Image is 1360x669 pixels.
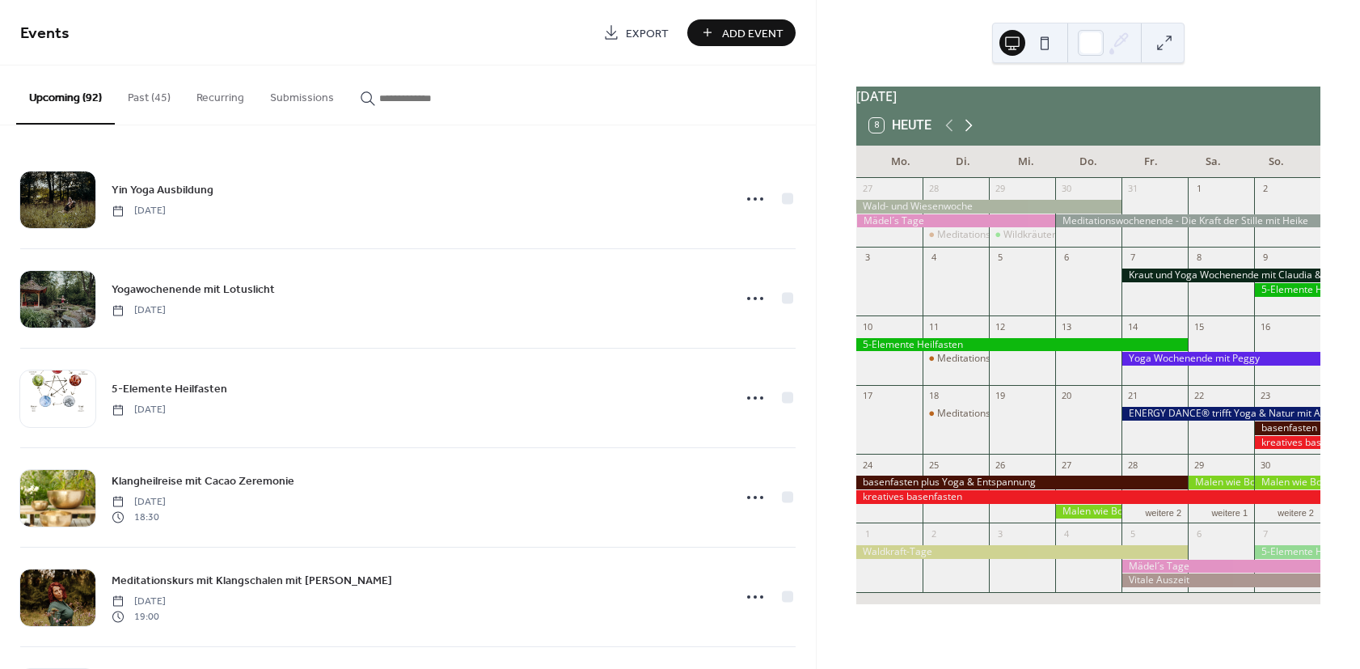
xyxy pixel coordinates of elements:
button: Past (45) [115,66,184,123]
div: Meditationskurs mit Klangschalen mit [PERSON_NAME] [937,352,1185,366]
span: 5-Elemente Heilfasten [112,381,227,398]
div: 28 [927,183,940,195]
div: 1 [861,527,873,540]
span: [DATE] [112,403,166,417]
a: Export [591,19,681,46]
div: kreatives basenfasten [1254,436,1320,450]
div: 25 [927,459,940,471]
a: Yogawochenende mit Lotuslicht [112,280,275,299]
span: [DATE] [112,595,166,609]
div: 6 [1060,252,1072,264]
a: Meditationskurs mit Klangschalen mit [PERSON_NAME] [112,571,392,590]
div: ENERGY DANCE® trifft Yoga & Natur mit Andrea & Carmen [1121,407,1320,421]
div: Meditationskurs mit Klangschalen mit Anne [923,352,989,366]
div: 5-Elemente Heilfasten [856,338,1188,352]
div: Fr. [1120,146,1182,178]
div: [DATE] [856,87,1320,106]
span: Meditationskurs mit Klangschalen mit [PERSON_NAME] [112,573,392,590]
div: 22 [1193,390,1205,402]
div: 12 [994,320,1006,332]
div: Do. [1057,146,1119,178]
div: Malen wie Bob Ross mit Günter [1055,505,1121,519]
div: Yoga Wochenende mit Peggy [1121,352,1320,366]
button: Upcoming (92) [16,66,115,125]
div: 3 [861,252,873,264]
span: Klangheilreise mit Cacao Zeremonie [112,473,294,490]
div: 30 [1259,459,1271,471]
div: 27 [861,183,873,195]
div: 21 [1126,390,1138,402]
div: Sa. [1182,146,1244,178]
div: So. [1245,146,1307,178]
span: [DATE] [112,495,166,510]
div: basenfasten plus Yoga & Entspannung [1254,421,1320,435]
div: 6 [1193,527,1205,540]
div: Mo. [869,146,931,178]
div: 17 [861,390,873,402]
span: Export [626,25,669,42]
div: 3 [994,527,1006,540]
div: Vitale Auszeit [1121,574,1320,587]
div: 16 [1259,320,1271,332]
div: Di. [932,146,995,178]
div: 29 [1193,459,1205,471]
button: 8Heute [864,114,937,137]
div: Kraut und Yoga Wochenende mit Claudia & Wiebke [1121,269,1320,282]
div: Mädel´s Tage [856,214,1055,228]
div: basenfasten plus Yoga & Entspannung [856,476,1188,489]
div: kreatives basenfasten [856,490,1320,504]
span: Yin Yoga Ausbildung [112,182,213,199]
div: 10 [861,320,873,332]
div: 2 [927,527,940,540]
div: 14 [1126,320,1138,332]
div: 19 [994,390,1006,402]
div: 13 [1060,320,1072,332]
div: 7 [1259,527,1271,540]
div: 18 [927,390,940,402]
div: Mädel´s Tage [1121,560,1320,574]
div: 23 [1259,390,1271,402]
div: 9 [1259,252,1271,264]
div: 26 [994,459,1006,471]
div: Malen wie Bob Ross mit Günter [1254,476,1320,489]
div: 20 [1060,390,1072,402]
div: 15 [1193,320,1205,332]
a: Yin Yoga Ausbildung [112,180,213,199]
span: [DATE] [112,204,166,218]
button: weitere 2 [1271,505,1320,519]
div: 24 [861,459,873,471]
div: Malen wie Bob Ross mit Günter [1188,476,1254,489]
button: weitere 1 [1205,505,1254,519]
div: 30 [1060,183,1072,195]
span: 18:30 [112,510,166,524]
div: 5 [1126,527,1138,540]
button: Add Event [687,19,796,46]
div: 4 [927,252,940,264]
div: 5-Elemente Heilfasten [1254,545,1320,559]
button: Recurring [184,66,257,123]
div: 8 [1193,252,1205,264]
div: Meditationskurs mit Klangschalen mit Anne [923,228,989,242]
button: weitere 2 [1138,505,1188,519]
div: 31 [1126,183,1138,195]
div: Wald- und Wiesenwoche [856,200,1121,214]
div: 1 [1193,183,1205,195]
div: Meditationskurs mit Klangschalen mit [PERSON_NAME] [937,228,1185,242]
span: Add Event [722,25,783,42]
div: 2 [1259,183,1271,195]
div: 5 [994,252,1006,264]
div: Meditationswochenende - Die Kraft der Stille mit Heike [1055,214,1320,228]
a: 5-Elemente Heilfasten [112,379,227,398]
span: Yogawochenende mit Lotuslicht [112,282,275,299]
div: 27 [1060,459,1072,471]
div: Meditationskurs mit Klangschalen mit [PERSON_NAME] [937,407,1185,421]
a: Klangheilreise mit Cacao Zeremonie [112,472,294,490]
div: 4 [1060,527,1072,540]
button: Submissions [257,66,347,123]
span: [DATE] [112,303,166,318]
div: 11 [927,320,940,332]
div: Wildkräuter Naturapotheke [989,228,1055,242]
div: 7 [1126,252,1138,264]
div: 28 [1126,459,1138,471]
